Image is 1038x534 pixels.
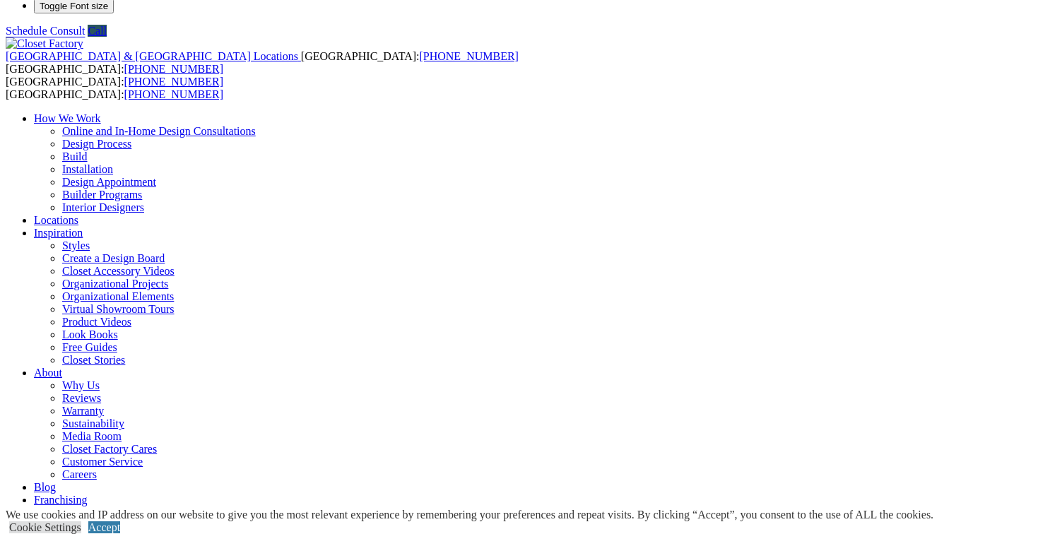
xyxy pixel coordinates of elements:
[62,278,168,290] a: Organizational Projects
[62,417,124,429] a: Sustainability
[6,25,85,37] a: Schedule Consult
[124,63,223,75] a: [PHONE_NUMBER]
[62,354,125,366] a: Closet Stories
[62,468,97,480] a: Careers
[6,76,223,100] span: [GEOGRAPHIC_DATA]: [GEOGRAPHIC_DATA]:
[62,125,256,137] a: Online and In-Home Design Consultations
[62,176,156,188] a: Design Appointment
[62,239,90,251] a: Styles
[62,265,175,277] a: Closet Accessory Videos
[6,50,519,75] span: [GEOGRAPHIC_DATA]: [GEOGRAPHIC_DATA]:
[62,252,165,264] a: Create a Design Board
[419,50,518,62] a: [PHONE_NUMBER]
[62,303,175,315] a: Virtual Showroom Tours
[124,76,223,88] a: [PHONE_NUMBER]
[62,456,143,468] a: Customer Service
[62,443,157,455] a: Closet Factory Cares
[6,50,301,62] a: [GEOGRAPHIC_DATA] & [GEOGRAPHIC_DATA] Locations
[34,227,83,239] a: Inspiration
[62,341,117,353] a: Free Guides
[124,88,223,100] a: [PHONE_NUMBER]
[34,494,88,506] a: Franchising
[62,163,113,175] a: Installation
[62,392,101,404] a: Reviews
[62,316,131,328] a: Product Videos
[9,521,81,533] a: Cookie Settings
[6,37,83,50] img: Closet Factory
[6,509,933,521] div: We use cookies and IP address on our website to give you the most relevant experience by remember...
[34,367,62,379] a: About
[88,521,120,533] a: Accept
[34,214,78,226] a: Locations
[62,150,88,162] a: Build
[40,1,108,11] span: Toggle Font size
[62,138,131,150] a: Design Process
[62,189,142,201] a: Builder Programs
[62,328,118,340] a: Look Books
[62,430,122,442] a: Media Room
[34,481,56,493] a: Blog
[34,112,101,124] a: How We Work
[88,25,107,37] a: Call
[6,50,298,62] span: [GEOGRAPHIC_DATA] & [GEOGRAPHIC_DATA] Locations
[62,405,104,417] a: Warranty
[62,379,100,391] a: Why Us
[62,290,174,302] a: Organizational Elements
[62,201,144,213] a: Interior Designers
